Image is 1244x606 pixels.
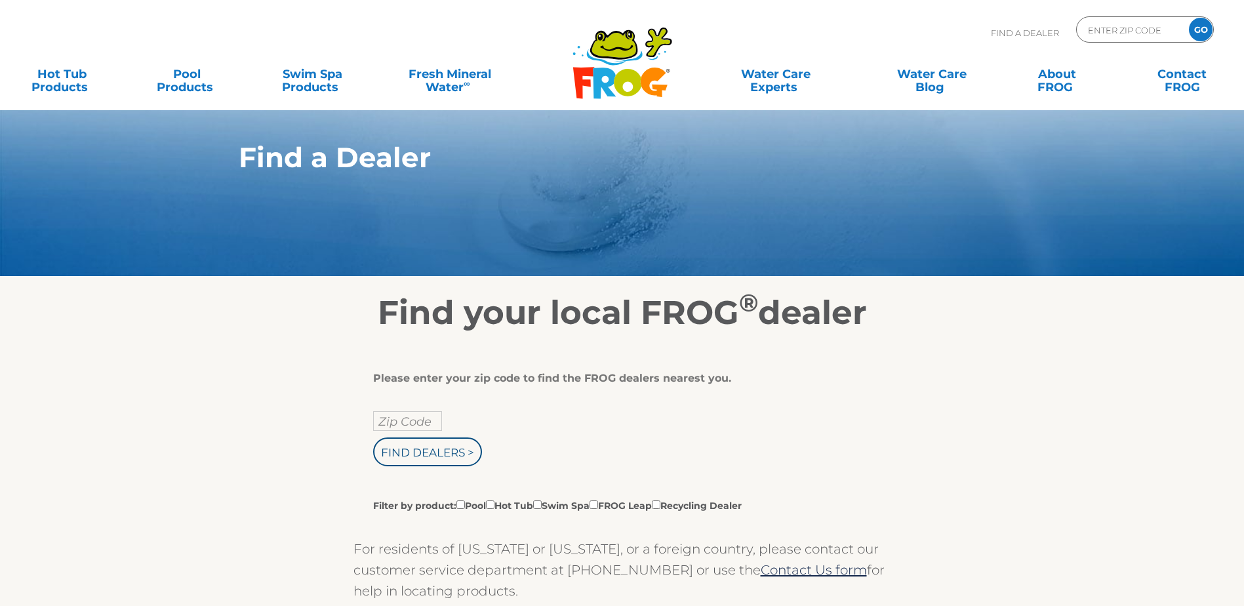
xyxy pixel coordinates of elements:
h1: Find a Dealer [239,142,945,173]
a: PoolProducts [138,61,236,87]
label: Filter by product: Pool Hot Tub Swim Spa FROG Leap Recycling Dealer [373,498,742,512]
div: Please enter your zip code to find the FROG dealers nearest you. [373,372,862,385]
p: For residents of [US_STATE] or [US_STATE], or a foreign country, please contact our customer serv... [353,538,891,601]
sup: ∞ [464,78,470,89]
sup: ® [739,288,758,317]
input: Filter by product:PoolHot TubSwim SpaFROG LeapRecycling Dealer [456,500,465,509]
a: AboutFROG [1008,61,1106,87]
a: Water CareExperts [697,61,855,87]
input: Filter by product:PoolHot TubSwim SpaFROG LeapRecycling Dealer [590,500,598,509]
input: Zip Code Form [1087,20,1175,39]
input: Filter by product:PoolHot TubSwim SpaFROG LeapRecycling Dealer [652,500,660,509]
input: Filter by product:PoolHot TubSwim SpaFROG LeapRecycling Dealer [533,500,542,509]
input: Filter by product:PoolHot TubSwim SpaFROG LeapRecycling Dealer [486,500,494,509]
a: Hot TubProducts [13,61,111,87]
input: GO [1189,18,1213,41]
a: Fresh MineralWater∞ [389,61,511,87]
a: Contact Us form [761,562,867,578]
a: ContactFROG [1133,61,1231,87]
a: Swim SpaProducts [264,61,361,87]
p: Find A Dealer [991,16,1059,49]
input: Find Dealers > [373,437,482,466]
h2: Find your local FROG dealer [219,293,1026,333]
a: Water CareBlog [883,61,980,87]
